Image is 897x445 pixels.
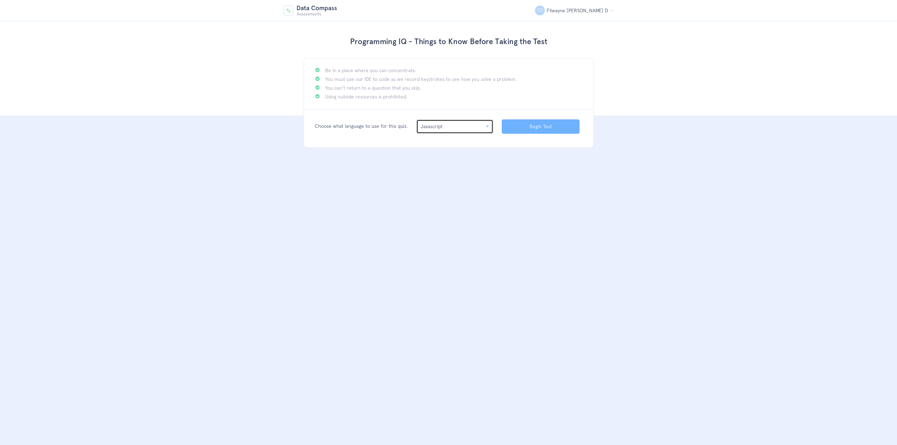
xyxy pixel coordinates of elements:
[284,6,337,16] img: Data Compass Assessment Logo
[325,84,583,92] li: You can't return to a question that you skip.
[315,123,408,129] h6: Choose what language to use for this quiz.
[502,119,580,134] button: Begin Test
[535,6,613,15] button: FD Filwayne [PERSON_NAME] D
[325,93,583,100] li: Using outside resources is prohibited.
[304,37,594,46] h1: Programming IQ - Things to Know Before Taking the Test
[416,119,493,134] button: Javascript
[535,6,545,15] span: FD
[547,7,608,14] span: Filwayne [PERSON_NAME] D
[421,123,485,130] div: Javascript
[325,76,583,83] li: You must use our IDE to code as we record keystrokes to see how you solve a problem.
[325,67,583,74] li: Be in a place where you can concentrate.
